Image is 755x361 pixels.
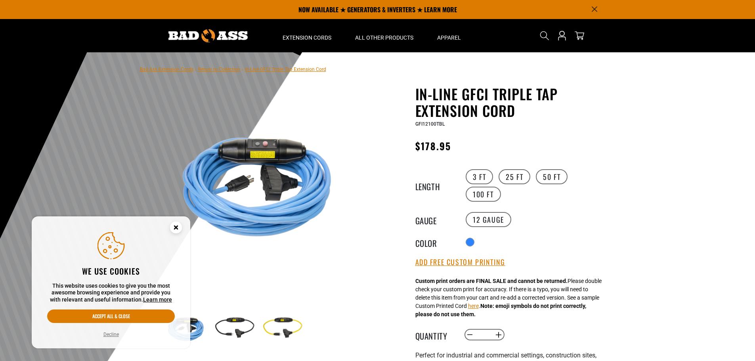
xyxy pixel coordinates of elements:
[47,266,175,276] h2: We use cookies
[245,67,326,72] span: In-Line GFCI Triple Tap Extension Cord
[195,67,197,72] span: ›
[163,87,354,278] img: Light Blue
[283,34,331,41] span: Extension Cords
[415,139,451,153] span: $178.95
[415,303,586,317] strong: Note: emoji symbols do not print correctly, please do not use them.
[415,277,602,319] div: Please double check your custom print for accuracy. If there is a typo, you will need to delete t...
[468,302,479,310] button: here
[466,212,511,227] label: 12 Gauge
[499,169,530,184] label: 25 FT
[437,34,461,41] span: Apparel
[415,237,455,247] legend: Color
[425,19,473,52] summary: Apparel
[47,309,175,323] button: Accept all & close
[415,330,455,340] label: Quantity
[415,121,445,127] span: GFI12100TBL
[168,29,248,42] img: Bad Ass Extension Cords
[101,330,121,338] button: Decline
[343,19,425,52] summary: All Other Products
[355,34,413,41] span: All Other Products
[415,278,568,284] strong: Custom print orders are FINAL SALE and cannot be returned.
[415,258,505,267] button: Add Free Custom Printing
[415,214,455,225] legend: Gauge
[32,216,190,349] aside: Cookie Consent
[242,67,243,72] span: ›
[259,305,305,351] img: yellow
[271,19,343,52] summary: Extension Cords
[538,29,551,42] summary: Search
[47,283,175,304] p: This website uses cookies to give you the most awesome browsing experience and provide you with r...
[415,180,455,191] legend: Length
[466,169,493,184] label: 3 FT
[198,67,240,72] a: Return to Collection
[140,64,326,74] nav: breadcrumbs
[143,296,172,303] a: Learn more
[211,305,257,351] img: black
[415,86,610,119] h1: In-Line GFCI Triple Tap Extension Cord
[536,169,568,184] label: 50 FT
[140,67,193,72] a: Bad Ass Extension Cords
[466,187,501,202] label: 100 FT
